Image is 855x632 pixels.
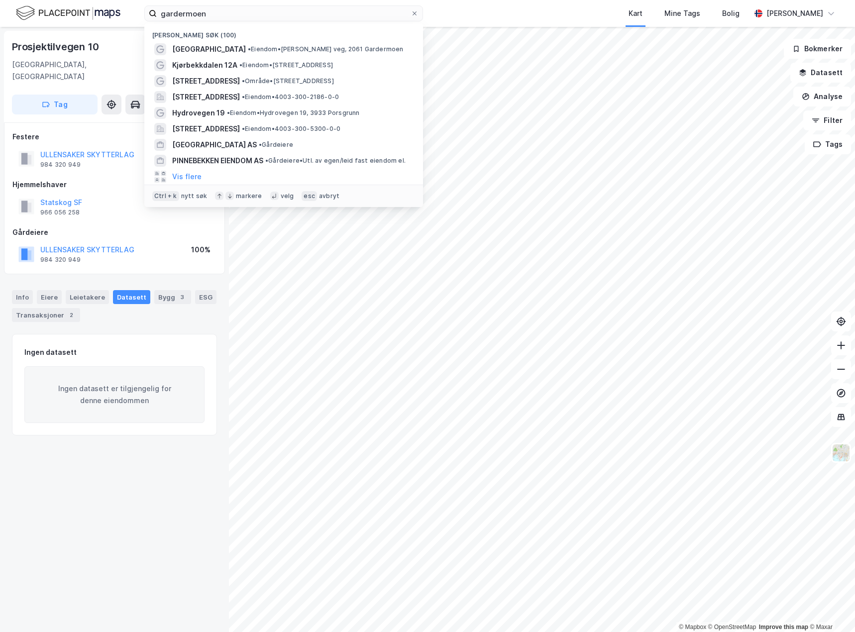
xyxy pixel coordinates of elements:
[239,61,242,69] span: •
[265,157,268,164] span: •
[832,443,851,462] img: Z
[181,192,208,200] div: nytt søk
[805,584,855,632] iframe: Chat Widget
[12,179,216,191] div: Hjemmelshaver
[12,39,101,55] div: Prosjektilvegen 10
[16,4,120,22] img: logo.f888ab2527a4732fd821a326f86c7f29.svg
[172,107,225,119] span: Hydrovegen 19
[157,6,411,21] input: Søk på adresse, matrikkel, gårdeiere, leietakere eller personer
[172,171,202,183] button: Vis flere
[259,141,262,148] span: •
[172,43,246,55] span: [GEOGRAPHIC_DATA]
[227,109,360,117] span: Eiendom • Hydrovegen 19, 3933 Porsgrunn
[24,346,77,358] div: Ingen datasett
[302,191,317,201] div: esc
[37,290,62,304] div: Eiere
[793,87,851,106] button: Analyse
[12,59,154,83] div: [GEOGRAPHIC_DATA], [GEOGRAPHIC_DATA]
[242,93,245,101] span: •
[265,157,406,165] span: Gårdeiere • Utl. av egen/leid fast eiendom el.
[40,256,81,264] div: 984 320 949
[239,61,333,69] span: Eiendom • [STREET_ADDRESS]
[722,7,740,19] div: Bolig
[679,624,706,631] a: Mapbox
[242,93,339,101] span: Eiendom • 4003-300-2186-0-0
[191,244,211,256] div: 100%
[172,139,257,151] span: [GEOGRAPHIC_DATA] AS
[113,290,150,304] div: Datasett
[708,624,756,631] a: OpenStreetMap
[259,141,293,149] span: Gårdeiere
[803,110,851,130] button: Filter
[319,192,339,200] div: avbryt
[40,161,81,169] div: 984 320 949
[40,209,80,216] div: 966 056 258
[227,109,230,116] span: •
[248,45,251,53] span: •
[12,308,80,322] div: Transaksjoner
[784,39,851,59] button: Bokmerker
[144,23,423,41] div: [PERSON_NAME] søk (100)
[12,131,216,143] div: Festere
[12,226,216,238] div: Gårdeiere
[172,75,240,87] span: [STREET_ADDRESS]
[172,59,237,71] span: Kjørbekkdalen 12A
[242,125,245,132] span: •
[195,290,216,304] div: ESG
[759,624,808,631] a: Improve this map
[281,192,294,200] div: velg
[172,123,240,135] span: [STREET_ADDRESS]
[664,7,700,19] div: Mine Tags
[766,7,823,19] div: [PERSON_NAME]
[152,191,179,201] div: Ctrl + k
[242,77,245,85] span: •
[236,192,262,200] div: markere
[154,290,191,304] div: Bygg
[790,63,851,83] button: Datasett
[24,366,205,423] div: Ingen datasett er tilgjengelig for denne eiendommen
[66,290,109,304] div: Leietakere
[805,134,851,154] button: Tags
[248,45,404,53] span: Eiendom • [PERSON_NAME] veg, 2061 Gardermoen
[12,95,98,114] button: Tag
[629,7,642,19] div: Kart
[66,310,76,320] div: 2
[172,155,263,167] span: PINNEBEKKEN EIENDOM AS
[12,290,33,304] div: Info
[242,125,340,133] span: Eiendom • 4003-300-5300-0-0
[242,77,334,85] span: Område • [STREET_ADDRESS]
[172,91,240,103] span: [STREET_ADDRESS]
[177,292,187,302] div: 3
